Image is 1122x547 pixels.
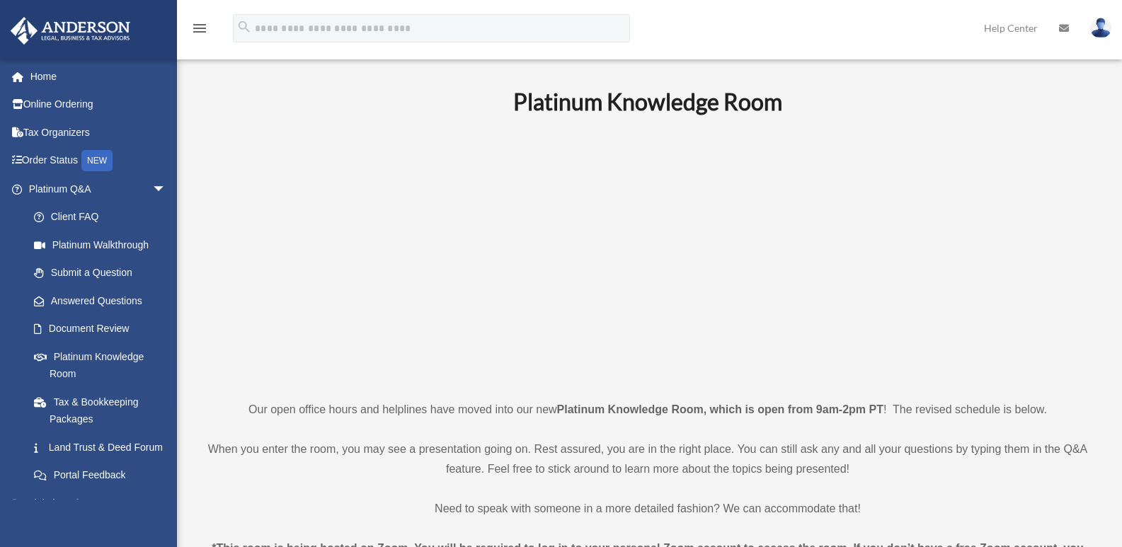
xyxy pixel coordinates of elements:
[10,175,188,203] a: Platinum Q&Aarrow_drop_down
[236,19,252,35] i: search
[202,499,1094,519] p: Need to speak with someone in a more detailed fashion? We can accommodate that!
[10,91,188,119] a: Online Ordering
[1090,18,1111,38] img: User Pic
[6,17,134,45] img: Anderson Advisors Platinum Portal
[10,489,188,517] a: Digital Productsarrow_drop_down
[20,433,188,461] a: Land Trust & Deed Forum
[10,146,188,175] a: Order StatusNEW
[20,287,188,315] a: Answered Questions
[191,25,208,37] a: menu
[20,203,188,231] a: Client FAQ
[20,388,188,433] a: Tax & Bookkeeping Packages
[20,231,188,259] a: Platinum Walkthrough
[20,315,188,343] a: Document Review
[191,20,208,37] i: menu
[20,461,188,490] a: Portal Feedback
[202,439,1094,479] p: When you enter the room, you may see a presentation going on. Rest assured, you are in the right ...
[202,400,1094,420] p: Our open office hours and helplines have moved into our new ! The revised schedule is below.
[10,62,188,91] a: Home
[152,175,181,204] span: arrow_drop_down
[81,150,113,171] div: NEW
[557,403,883,415] strong: Platinum Knowledge Room, which is open from 9am-2pm PT
[435,134,860,374] iframe: 231110_Toby_KnowledgeRoom
[20,342,181,388] a: Platinum Knowledge Room
[20,259,188,287] a: Submit a Question
[513,88,782,115] b: Platinum Knowledge Room
[10,118,188,146] a: Tax Organizers
[152,489,181,518] span: arrow_drop_down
